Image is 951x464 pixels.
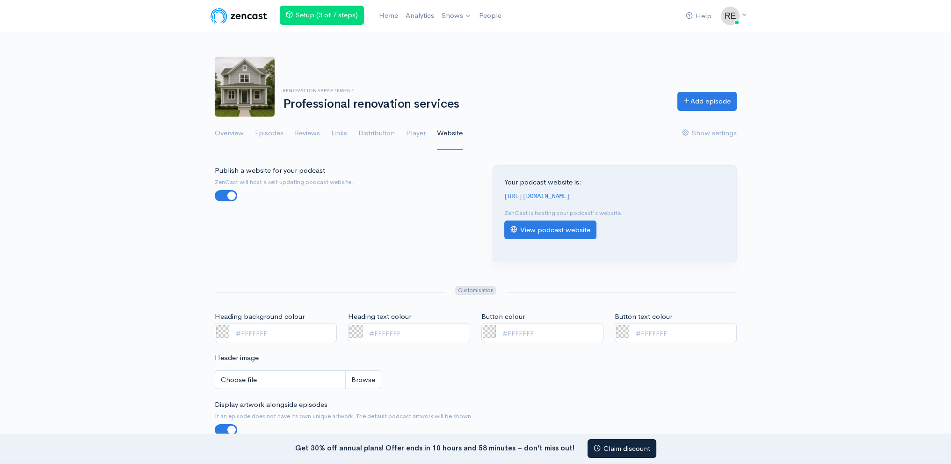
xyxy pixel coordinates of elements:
[348,324,470,343] input: #FFFFFFF
[280,6,364,25] a: Setup (3 of 7 steps)
[215,353,259,363] label: Header image
[295,117,320,150] a: Reviews
[481,324,603,343] input: #FFFFFFF
[255,117,283,150] a: Episodes
[677,92,737,111] a: Add episode
[215,311,305,322] label: Heading background colour
[283,97,666,111] h1: Professional renovation services
[283,88,666,93] h6: renovationappartement
[504,193,571,200] code: [URL][DOMAIN_NAME]
[209,7,269,25] img: ZenCast Logo
[588,439,656,458] a: Claim discount
[455,286,496,295] span: Customisation
[438,6,475,26] a: Shows
[215,117,244,150] a: Overview
[615,324,737,343] input: #FFFFFFF
[437,117,463,150] a: Website
[615,311,672,322] label: Button text colour
[682,6,715,26] a: Help
[406,117,426,150] a: Player
[402,6,438,26] a: Analytics
[215,165,325,176] label: Publish a website for your podcast
[348,311,411,322] label: Heading text colour
[215,177,470,187] small: ZenCast will host a self updating podcast website.
[504,177,725,188] p: Your podcast website is:
[358,117,395,150] a: Distribution
[475,6,505,26] a: People
[375,6,402,26] a: Home
[215,412,737,421] small: If an episode does not have its own unique artwork. The default podcast artwork will be shown.
[215,324,337,343] input: #FFFFFFF
[481,311,525,322] label: Button colour
[504,221,596,240] a: View podcast website
[331,117,347,150] a: Links
[721,7,740,25] img: ...
[682,117,737,150] a: Show settings
[504,208,725,218] p: ZenCast is hosting your podcast's website.
[215,399,327,410] label: Display artwork alongside episodes
[295,443,574,452] strong: Get 30% off annual plans! Offer ends in 10 hours and 58 minutes – don’t miss out!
